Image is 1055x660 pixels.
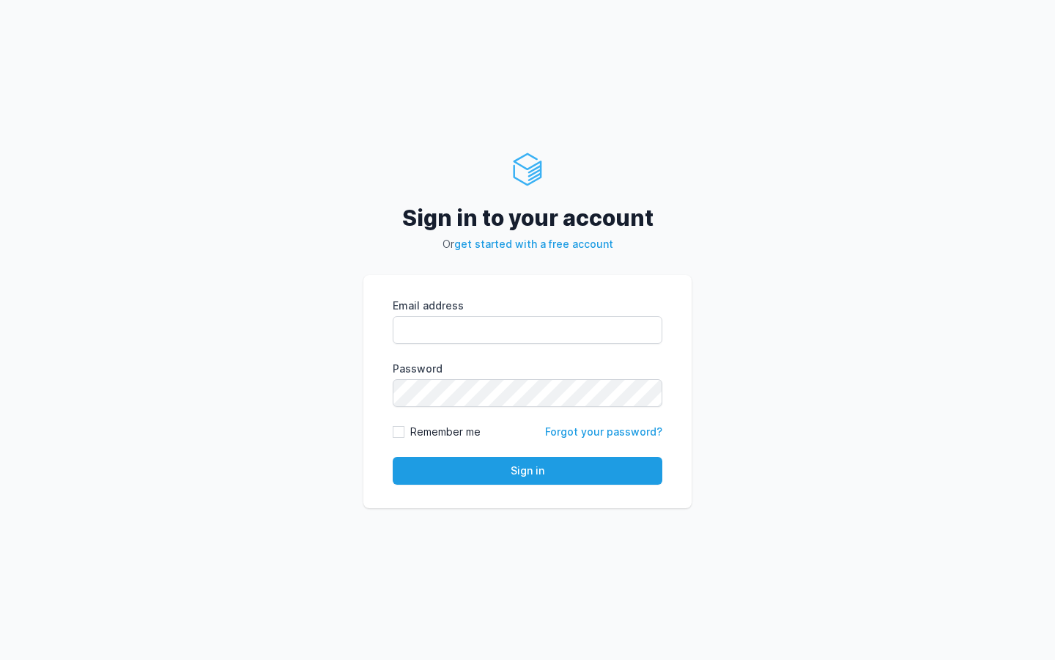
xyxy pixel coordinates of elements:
label: Remember me [410,425,481,439]
label: Email address [393,298,662,313]
img: ServerAuth [510,152,545,187]
a: Forgot your password? [545,425,662,438]
label: Password [393,362,662,376]
a: get started with a free account [454,238,613,250]
h2: Sign in to your account [363,205,692,231]
p: Or [363,237,692,252]
button: Sign in [393,457,662,485]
